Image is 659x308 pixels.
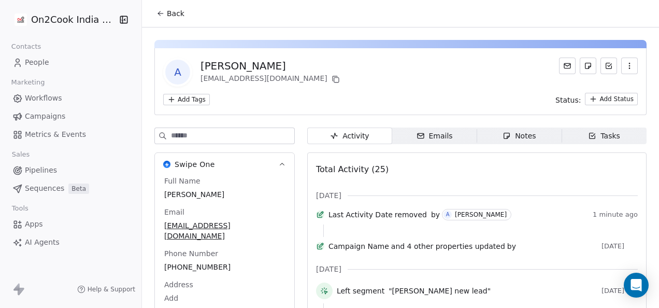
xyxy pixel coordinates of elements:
span: Address [162,279,195,290]
span: by [431,209,440,220]
span: Beta [68,184,89,194]
button: On2Cook India Pvt. Ltd. [12,11,112,29]
span: Add [164,293,285,303]
a: AI Agents [8,234,133,251]
span: [PHONE_NUMBER] [164,262,285,272]
span: "[PERSON_NAME] new lead" [389,286,491,296]
a: Help & Support [77,285,135,293]
div: Open Intercom Messenger [624,273,649,298]
span: Apps [25,219,43,230]
button: Swipe OneSwipe One [155,153,294,176]
span: Sales [7,147,34,162]
span: [DATE] [601,287,638,295]
span: Contacts [7,39,46,54]
div: [PERSON_NAME] [455,211,507,218]
span: [PERSON_NAME] [164,189,285,200]
div: A [446,211,450,219]
span: Status: [555,95,581,105]
button: Add Tags [163,94,210,105]
a: Campaigns [8,108,133,125]
span: Swipe One [175,159,215,170]
span: A [165,60,190,85]
span: by [507,241,516,251]
span: Sequences [25,183,64,194]
div: Emails [417,131,453,142]
span: [DATE] [316,190,341,201]
span: Email [162,207,187,217]
span: Left segment [337,286,384,296]
span: AI Agents [25,237,60,248]
div: Tasks [588,131,620,142]
a: Apps [8,216,133,233]
span: Full Name [162,176,203,186]
span: Help & Support [88,285,135,293]
img: on2cook%20logo-04%20copy.jpg [15,13,27,26]
a: Pipelines [8,162,133,179]
div: [EMAIL_ADDRESS][DOMAIN_NAME] [200,73,342,86]
span: Back [167,8,184,19]
button: Back [150,4,191,23]
span: [DATE] [601,242,638,250]
span: Campaign Name [328,241,389,251]
a: Metrics & Events [8,126,133,143]
span: [DATE] [316,264,341,274]
span: Pipelines [25,165,57,176]
span: Metrics & Events [25,129,86,140]
span: Total Activity (25) [316,164,389,174]
a: SequencesBeta [8,180,133,197]
button: Add Status [585,93,638,105]
span: On2Cook India Pvt. Ltd. [31,13,117,26]
span: Marketing [7,75,49,90]
div: Notes [503,131,536,142]
span: Phone Number [162,248,220,259]
span: Campaigns [25,111,65,122]
span: removed [395,209,427,220]
span: Tools [7,201,33,216]
span: Workflows [25,93,62,104]
a: People [8,54,133,71]
div: [PERSON_NAME] [200,59,342,73]
span: and 4 other properties updated [391,241,505,251]
span: [EMAIL_ADDRESS][DOMAIN_NAME] [164,220,285,241]
span: Last Activity Date [328,209,393,220]
span: 1 minute ago [593,211,638,219]
span: People [25,57,49,68]
a: Workflows [8,90,133,107]
img: Swipe One [163,161,170,168]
